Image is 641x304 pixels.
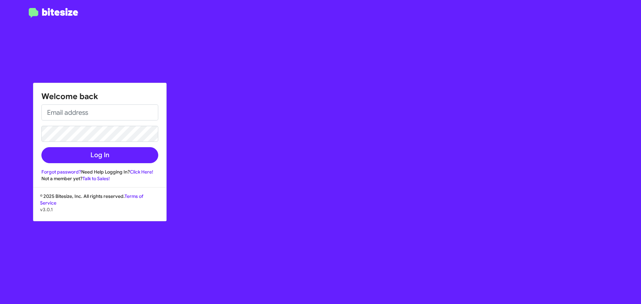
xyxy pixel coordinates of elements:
a: Forgot password? [41,169,81,175]
div: Need Help Logging In? [41,169,158,175]
div: Not a member yet? [41,175,158,182]
h1: Welcome back [41,91,158,102]
a: Click Here! [130,169,153,175]
input: Email address [41,104,158,120]
p: v3.0.1 [40,206,160,213]
button: Log In [41,147,158,163]
a: Talk to Sales! [82,176,110,182]
div: © 2025 Bitesize, Inc. All rights reserved. [33,193,166,221]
